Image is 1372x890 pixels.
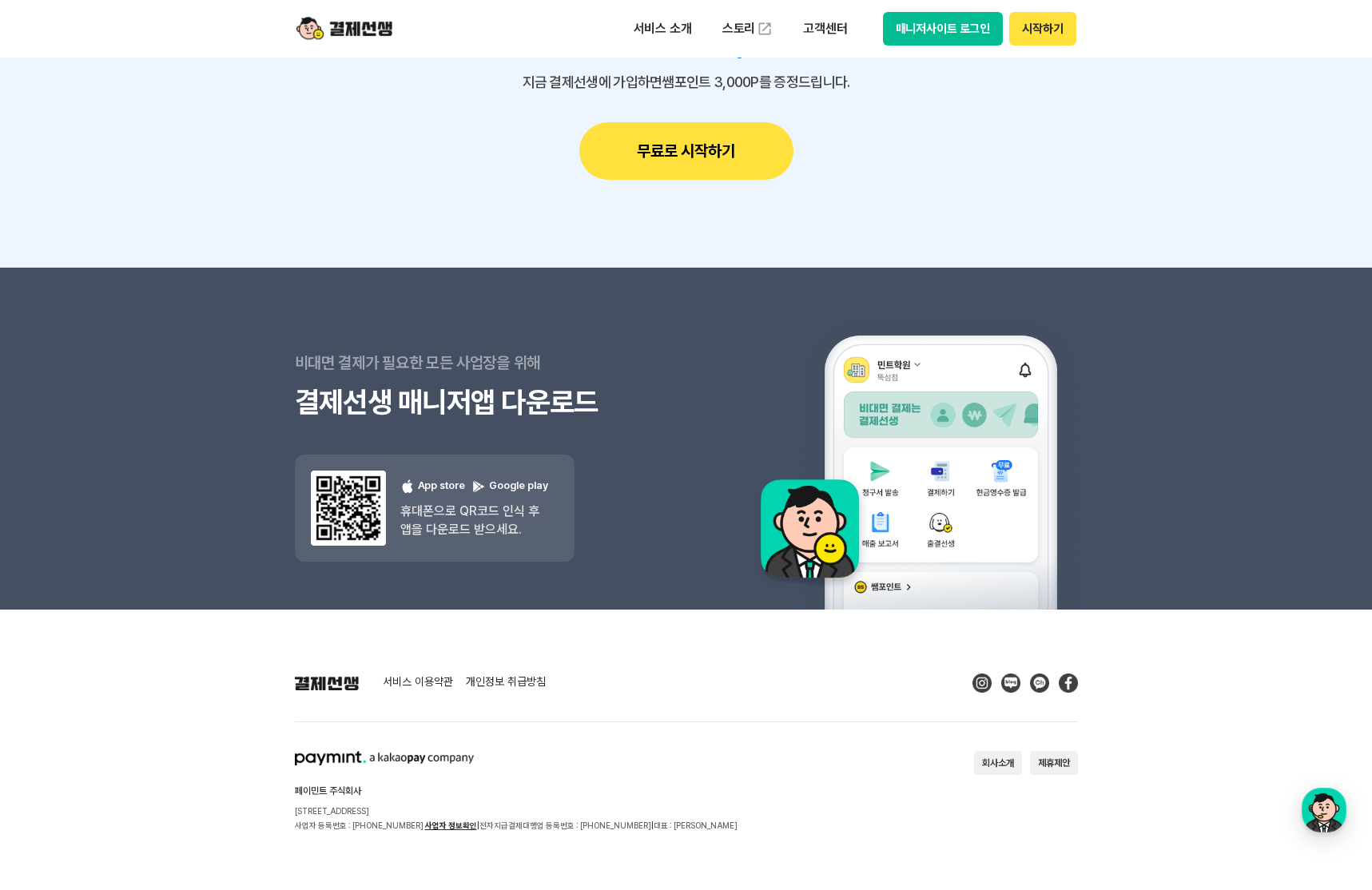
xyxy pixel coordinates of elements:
a: 스토리 [711,13,785,45]
span: | [651,820,654,830]
span: | [477,820,479,830]
span: 대화 [146,531,165,544]
p: App store [400,479,465,494]
p: 사업자 등록번호 : [PHONE_NUMBER] 전자지급결제대행업 등록번호 : [PHONE_NUMBER] 대표 : [PERSON_NAME] [295,818,738,832]
p: 휴대폰으로 QR코드 인식 후 앱을 다운로드 받으세요. [400,502,548,538]
img: paymint logo [295,751,474,765]
img: Kakao Talk [1030,673,1049,693]
a: 대화 [105,507,206,546]
img: 앱 예시 이미지 [740,271,1078,610]
button: 매니저사이트 로그인 [883,12,1004,46]
img: 결제선생 로고 [295,676,359,690]
img: Blog [1001,673,1020,693]
a: 홈 [5,507,105,546]
p: Google play [471,479,548,494]
img: 앱 다운도르드 qr [311,471,386,546]
p: 서비스 소개 [622,14,703,43]
h2: 페이민트 주식회사 [295,786,738,796]
h3: 결제선생 매니저앱 다운로드 [295,383,686,423]
img: 외부 도메인 오픈 [757,21,773,37]
img: 구글 플레이 로고 [471,479,486,494]
span: 홈 [50,530,60,543]
button: 회사소개 [974,751,1022,775]
p: 비대면 결제가 필요한 모든 사업장을 위해 [295,343,686,383]
img: Instagram [972,673,992,693]
img: 애플 로고 [400,479,415,494]
span: 설정 [247,530,266,543]
p: [STREET_ADDRESS] [295,804,738,818]
a: 설정 [206,507,307,546]
a: 개인정보 취급방침 [466,676,546,690]
button: 시작하기 [1009,12,1076,46]
p: 지금 결제선생에 가입하면 쌤포인트 3,000P를 증정드립니다. [295,74,1078,90]
button: 제휴제안 [1030,751,1078,775]
img: logo [296,14,392,44]
img: Facebook [1059,673,1078,693]
button: 무료로 시작하기 [579,122,793,180]
a: 사업자 정보확인 [425,820,477,830]
a: 서비스 이용약관 [383,676,453,690]
p: 고객센터 [792,14,858,43]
